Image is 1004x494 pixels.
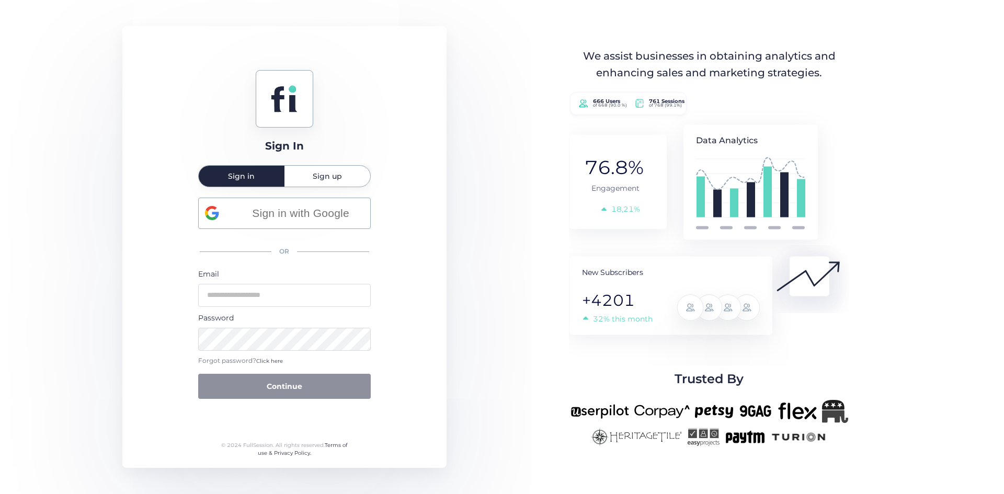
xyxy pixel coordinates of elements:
span: Sign up [313,173,342,180]
img: heritagetile-new.png [591,428,682,446]
img: userpilot-new.png [571,400,629,423]
div: Password [198,312,371,324]
div: Forgot password? [198,356,371,366]
tspan: New Subscribers [582,268,643,277]
span: Sign in [228,173,255,180]
img: paytm-new.png [725,428,765,446]
span: Trusted By [675,369,744,389]
img: turion-new.png [770,428,827,446]
tspan: Engagement [591,183,640,193]
img: flex-new.png [778,400,817,423]
button: Continue [198,374,371,399]
div: OR [198,240,371,263]
img: corpay-new.png [634,400,690,423]
tspan: Data Analytics [696,135,758,145]
img: 9gag-new.png [738,400,773,423]
tspan: 666 Users [593,98,621,105]
tspan: +4201 [582,291,635,310]
tspan: 761 Sessions [649,98,686,105]
tspan: 18,21% [611,204,640,214]
tspan: of 768 (99.1%) [649,103,682,108]
img: petsy-new.png [695,400,733,423]
div: Sign In [265,138,304,154]
tspan: of 668 (90.0 %) [593,103,627,108]
span: Click here [256,358,283,364]
img: easyprojects-new.png [687,428,720,446]
tspan: 76.8% [585,156,644,179]
div: We assist businesses in obtaining analytics and enhancing sales and marketing strategies. [571,48,847,81]
div: Email [198,268,371,280]
img: Republicanlogo-bw.png [822,400,848,423]
div: © 2024 FullSession. All rights reserved. [216,441,352,457]
tspan: 32% this month [593,314,653,324]
span: Sign in with Google [238,204,364,222]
